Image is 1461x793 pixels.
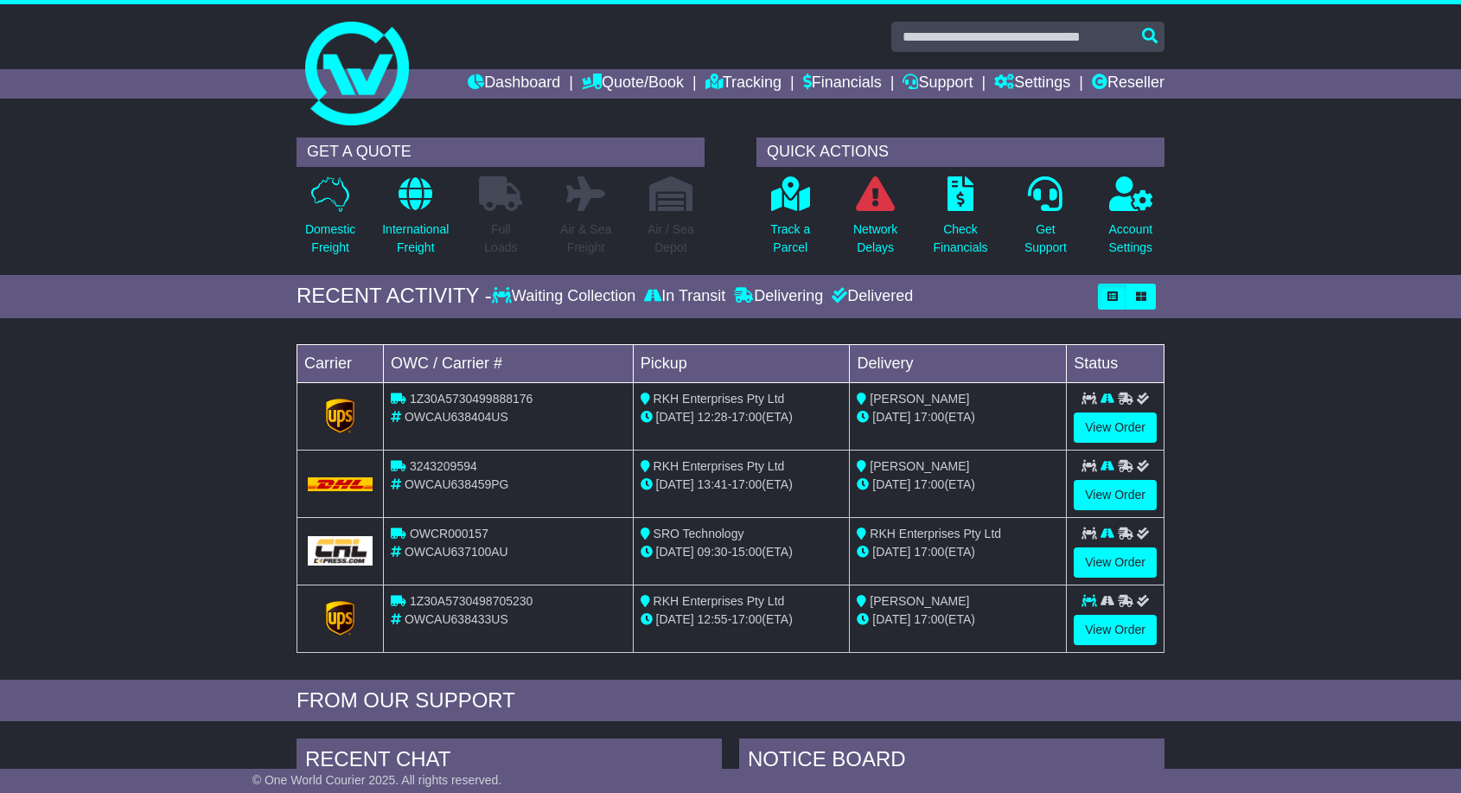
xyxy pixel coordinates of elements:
span: 13:41 [698,477,728,491]
td: Carrier [297,344,384,382]
p: Track a Parcel [770,221,810,257]
p: Network Delays [853,221,897,257]
span: [PERSON_NAME] [870,392,969,406]
span: [PERSON_NAME] [870,594,969,608]
span: OWCAU637100AU [405,545,508,559]
span: RKH Enterprises Pty Ltd [870,527,1001,540]
div: FROM OUR SUPPORT [297,688,1164,713]
span: 1Z30A5730499888176 [410,392,533,406]
span: OWCAU638459PG [405,477,509,491]
td: Delivery [850,344,1067,382]
span: [DATE] [656,545,694,559]
span: RKH Enterprises Pty Ltd [654,459,785,473]
div: GET A QUOTE [297,137,705,167]
span: OWCAU638433US [405,612,508,626]
div: (ETA) [857,543,1059,561]
div: (ETA) [857,408,1059,426]
div: Delivered [827,287,913,306]
span: [DATE] [872,477,910,491]
span: OWCR000157 [410,527,488,540]
img: DHL.png [308,477,373,491]
div: - (ETA) [641,408,843,426]
p: Check Financials [934,221,988,257]
img: GetCarrierServiceLogo [326,601,355,636]
div: In Transit [640,287,730,306]
a: View Order [1074,615,1157,645]
span: 09:30 [698,545,728,559]
p: Air / Sea Depot [648,221,694,257]
span: [PERSON_NAME] [870,459,969,473]
span: [DATE] [872,545,910,559]
p: Air & Sea Freight [560,221,611,257]
div: - (ETA) [641,543,843,561]
span: 17:00 [731,410,762,424]
td: OWC / Carrier # [384,344,634,382]
a: Dashboard [468,69,560,99]
img: GetCarrierServiceLogo [308,536,373,566]
a: View Order [1074,547,1157,578]
p: Account Settings [1109,221,1153,257]
a: View Order [1074,480,1157,510]
p: Get Support [1024,221,1067,257]
span: RKH Enterprises Pty Ltd [654,392,785,406]
span: 15:00 [731,545,762,559]
a: InternationalFreight [381,176,450,266]
div: (ETA) [857,611,1059,629]
img: GetCarrierServiceLogo [326,399,355,433]
a: Quote/Book [582,69,684,99]
span: [DATE] [872,612,910,626]
a: Financials [803,69,882,99]
p: Domestic Freight [305,221,355,257]
div: NOTICE BOARD [739,739,1164,785]
a: AccountSettings [1108,176,1154,266]
td: Pickup [633,344,850,382]
div: RECENT ACTIVITY - [297,284,492,309]
span: 3243209594 [410,459,477,473]
div: RECENT CHAT [297,739,722,785]
a: DomesticFreight [304,176,356,266]
div: (ETA) [857,476,1059,494]
span: 1Z30A5730498705230 [410,594,533,608]
a: View Order [1074,412,1157,443]
div: - (ETA) [641,476,843,494]
span: 17:00 [914,545,944,559]
a: Tracking [705,69,782,99]
span: OWCAU638404US [405,410,508,424]
a: NetworkDelays [852,176,898,266]
span: [DATE] [656,477,694,491]
span: [DATE] [656,612,694,626]
div: Delivering [730,287,827,306]
span: 12:55 [698,612,728,626]
a: Reseller [1092,69,1164,99]
a: Support [903,69,973,99]
span: RKH Enterprises Pty Ltd [654,594,785,608]
span: 17:00 [914,477,944,491]
a: GetSupport [1024,176,1068,266]
span: [DATE] [872,410,910,424]
div: - (ETA) [641,611,843,629]
span: © One World Courier 2025. All rights reserved. [252,773,502,787]
span: 12:28 [698,410,728,424]
span: 17:00 [914,612,944,626]
a: CheckFinancials [933,176,989,266]
a: Track aParcel [769,176,811,266]
p: International Freight [382,221,449,257]
span: [DATE] [656,410,694,424]
div: Waiting Collection [492,287,640,306]
span: 17:00 [914,410,944,424]
td: Status [1067,344,1164,382]
span: 17:00 [731,612,762,626]
p: Full Loads [479,221,522,257]
span: 17:00 [731,477,762,491]
div: QUICK ACTIONS [756,137,1164,167]
span: SRO Technology [654,527,744,540]
a: Settings [994,69,1070,99]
